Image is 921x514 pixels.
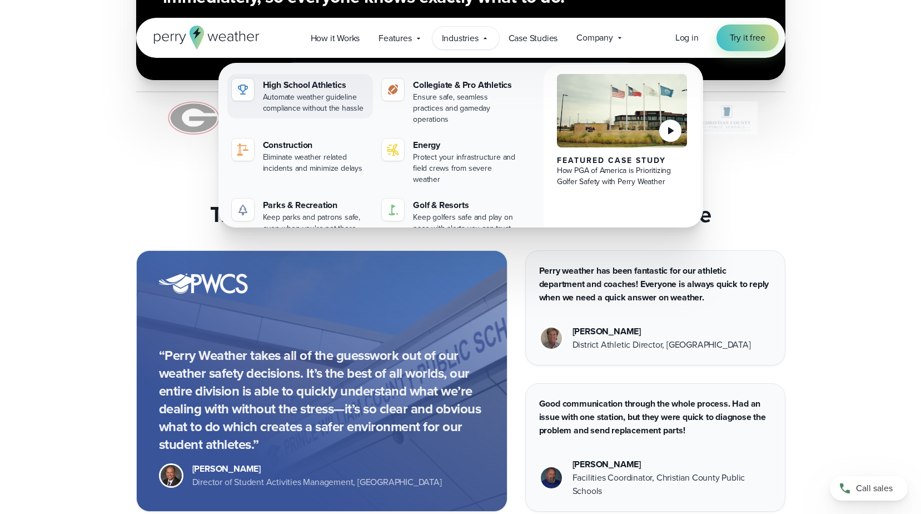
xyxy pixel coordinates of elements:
[413,152,519,185] div: Protect your infrastructure and field crews from severe weather
[716,24,779,51] a: Try it free
[227,74,374,118] a: High School Athletics Automate weather guideline compliance without the hassle
[263,78,369,92] div: High School Athletics
[557,165,688,187] div: How PGA of America is Prioritizing Golfer Safety with Perry Weather
[509,32,558,45] span: Case Studies
[301,27,370,50] a: How it Works
[572,471,771,498] div: Facilities Coordinator, Christian County Public Schools
[557,156,688,165] div: Featured Case Study
[544,65,701,248] a: PGA of America, Frisco Campus Featured Case Study How PGA of America is Prioritizing Golfer Safet...
[192,476,442,489] div: Director of Student Activities Management, [GEOGRAPHIC_DATA]
[413,92,519,125] div: Ensure safe, seamless practices and gameday operations
[210,201,711,228] h3: Trusted by schools and athletic programs nationwide
[541,328,562,349] img: Vestavia Hills High School Headshot
[541,467,562,488] img: Christian County Public Schools Headshot
[236,203,250,216] img: parks-icon-grey.svg
[413,212,519,234] div: Keep golfers safe and play on pace with alerts you can trust
[730,31,765,45] span: Try it free
[227,134,374,179] a: Construction Eliminate weather related incidents and minimize delays
[413,199,519,212] div: Golf & Resorts
[572,325,751,338] div: [PERSON_NAME]
[442,32,479,45] span: Industries
[377,74,524,130] a: Collegiate & Pro Athletics Ensure safe, seamless practices and gameday operations
[557,74,688,147] img: PGA of America, Frisco Campus
[830,476,908,501] a: Call sales
[413,139,519,152] div: Energy
[386,203,400,216] img: golf-iconV2.svg
[377,134,524,190] a: Energy Protect your infrastructure and field crews from severe weather
[263,212,369,234] div: Keep parks and patrons safe, even when you're not there
[539,397,771,437] p: Good communication through the whole process. Had an issue with one station, but they were quick ...
[856,482,893,495] span: Call sales
[236,143,250,156] img: noun-crane-7630938-1@2x.svg
[499,27,567,50] a: Case Studies
[159,347,485,453] p: “Perry Weather takes all of the guesswork out of our weather safety decisions. It’s the best of a...
[263,92,369,114] div: Automate weather guideline compliance without the hassle
[379,32,411,45] span: Features
[236,83,250,96] img: highschool-icon.svg
[572,458,771,471] div: [PERSON_NAME]
[539,264,771,304] p: Perry weather has been fantastic for our athletic department and coaches! Everyone is always quic...
[386,143,400,156] img: energy-icon@2x-1.svg
[311,32,360,45] span: How it Works
[263,139,369,152] div: Construction
[572,338,751,352] div: District Athletic Director, [GEOGRAPHIC_DATA]
[413,78,519,92] div: Collegiate & Pro Athletics
[227,194,374,239] a: Parks & Recreation Keep parks and patrons safe, even when you're not there
[675,31,699,45] a: Log in
[386,83,400,96] img: proathletics-icon@2x-1.svg
[192,462,442,476] div: [PERSON_NAME]
[263,199,369,212] div: Parks & Recreation
[263,152,369,174] div: Eliminate weather related incidents and minimize delays
[576,31,613,45] span: Company
[377,194,524,239] a: Golf & Resorts Keep golfers safe and play on pace with alerts you can trust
